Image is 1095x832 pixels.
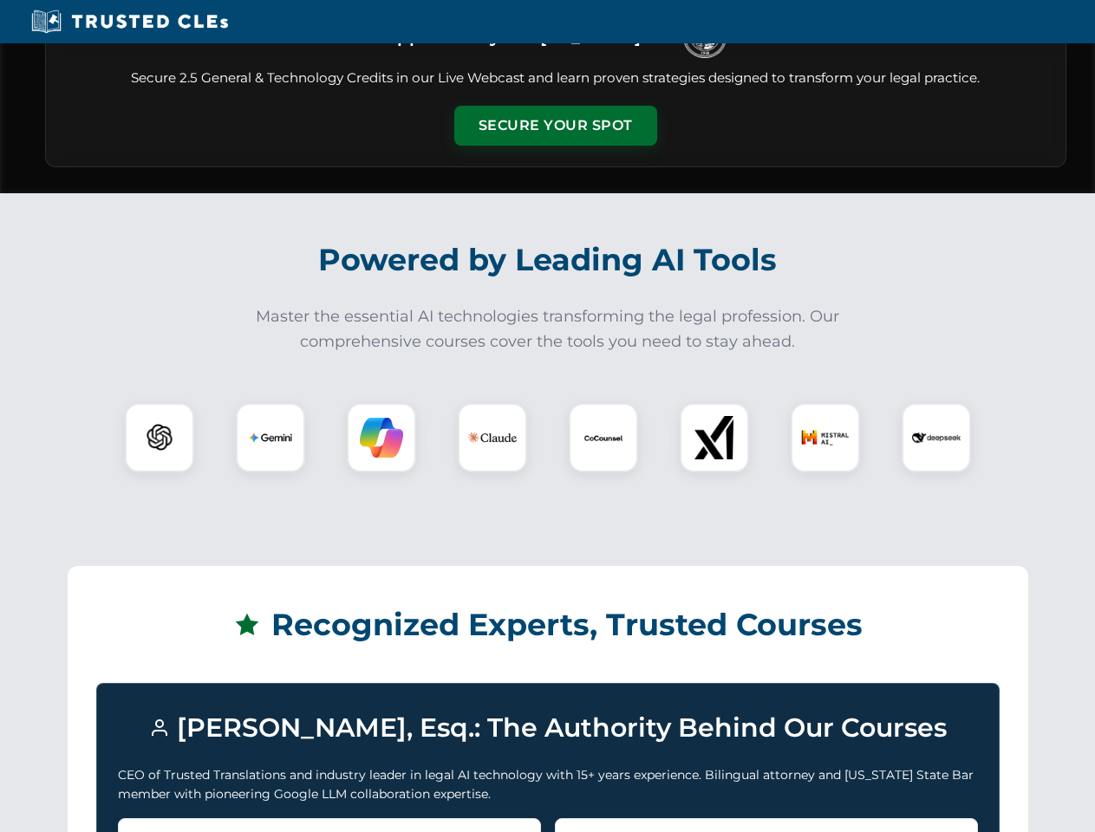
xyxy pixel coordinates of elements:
[67,68,1045,88] p: Secure 2.5 General & Technology Credits in our Live Webcast and learn proven strategies designed ...
[244,304,851,354] p: Master the essential AI technologies transforming the legal profession. Our comprehensive courses...
[458,403,527,472] div: Claude
[26,9,233,35] img: Trusted CLEs
[680,403,749,472] div: xAI
[236,403,305,472] div: Gemini
[468,413,517,462] img: Claude Logo
[582,416,625,459] img: CoCounsel Logo
[125,403,194,472] div: ChatGPT
[693,416,736,459] img: xAI Logo
[902,403,971,472] div: DeepSeek
[360,416,403,459] img: Copilot Logo
[347,403,416,472] div: Copilot
[801,413,850,462] img: Mistral AI Logo
[134,413,185,463] img: ChatGPT Logo
[118,765,978,804] p: CEO of Trusted Translations and industry leader in legal AI technology with 15+ years experience....
[569,403,638,472] div: CoCounsel
[249,416,292,459] img: Gemini Logo
[791,403,860,472] div: Mistral AI
[118,705,978,751] h3: [PERSON_NAME], Esq.: The Authority Behind Our Courses
[96,595,1000,655] h2: Recognized Experts, Trusted Courses
[454,106,657,146] button: Secure Your Spot
[912,413,961,462] img: DeepSeek Logo
[68,230,1028,290] h2: Powered by Leading AI Tools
